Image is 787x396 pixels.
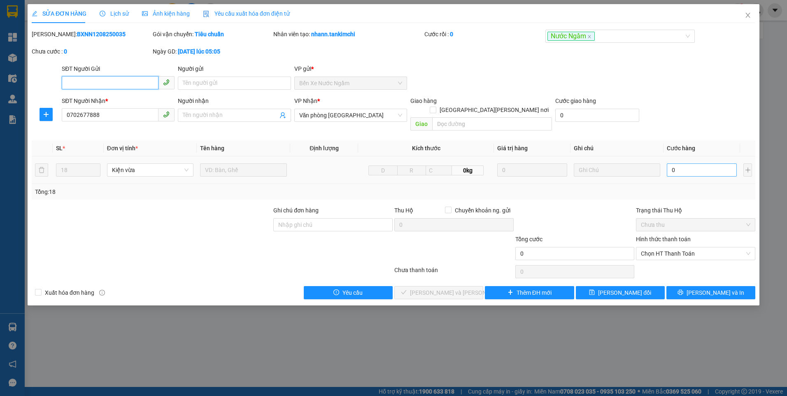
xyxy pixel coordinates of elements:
button: plus [743,163,752,177]
span: Giao hàng [410,98,437,104]
label: Cước giao hàng [555,98,596,104]
div: Cước rồi : [424,30,544,39]
div: Người nhận [178,96,291,105]
span: [GEOGRAPHIC_DATA][PERSON_NAME] nơi [436,105,552,114]
button: plusThêm ĐH mới [485,286,574,299]
span: Cước hàng [667,145,695,151]
button: printer[PERSON_NAME] và In [666,286,755,299]
input: Cước giao hàng [555,109,639,122]
span: Yêu cầu xuất hóa đơn điện tử [203,10,290,17]
span: picture [142,11,148,16]
b: 0 [450,31,453,37]
b: 0 [64,48,67,55]
div: [PERSON_NAME]: [32,30,151,39]
span: [PERSON_NAME] và In [687,288,744,297]
input: VD: Bàn, Ghế [200,163,287,177]
span: Nước Ngầm [547,32,595,41]
span: Yêu cầu [342,288,363,297]
span: Giao [410,117,432,130]
span: VP Nhận [294,98,317,104]
span: Thu Hộ [394,207,413,214]
button: save[PERSON_NAME] đổi [576,286,665,299]
span: printer [678,289,683,296]
span: Kiện vừa [112,164,189,176]
b: [DATE] lúc 05:05 [178,48,220,55]
div: Chưa cước : [32,47,151,56]
input: R [397,165,426,175]
div: SĐT Người Nhận [62,96,175,105]
span: 0kg [452,165,484,175]
b: BXNN1208250035 [77,31,126,37]
span: Giá trị hàng [497,145,528,151]
input: D [368,165,398,175]
span: Chuyển khoản ng. gửi [452,206,514,215]
span: info-circle [99,290,105,296]
b: Tiêu chuẩn [195,31,224,37]
span: Tổng cước [515,236,543,242]
span: [PERSON_NAME] đổi [598,288,651,297]
th: Ghi chú [570,140,664,156]
button: plus [40,108,53,121]
label: Ghi chú đơn hàng [273,207,319,214]
span: phone [163,79,170,86]
div: VP gửi [294,64,407,73]
span: phone [163,111,170,118]
div: Chưa thanh toán [393,266,515,280]
span: Tên hàng [200,145,224,151]
input: Ghi Chú [574,163,661,177]
button: Close [736,4,759,27]
button: check[PERSON_NAME] và [PERSON_NAME] hàng [394,286,483,299]
button: exclamation-circleYêu cầu [304,286,393,299]
span: Chọn HT Thanh Toán [641,247,750,260]
span: save [589,289,595,296]
input: 0 [497,163,567,177]
span: Kích thước [412,145,440,151]
div: Gói vận chuyển: [153,30,272,39]
span: plus [40,111,52,118]
button: delete [35,163,48,177]
div: Trạng thái Thu Hộ [636,206,755,215]
span: Chưa thu [641,219,750,231]
span: clock-circle [100,11,105,16]
div: Tổng: 18 [35,187,304,196]
span: Văn phòng Đà Nẵng [299,109,402,121]
span: close [587,35,591,39]
div: Nhân viên tạo: [273,30,423,39]
input: Ghi chú đơn hàng [273,218,393,231]
span: close [745,12,751,19]
input: Dọc đường [432,117,552,130]
span: Ảnh kiện hàng [142,10,190,17]
span: SỬA ĐƠN HÀNG [32,10,86,17]
span: SL [56,145,63,151]
span: Xuất hóa đơn hàng [42,288,98,297]
span: exclamation-circle [333,289,339,296]
input: C [426,165,452,175]
span: Lịch sử [100,10,129,17]
span: edit [32,11,37,16]
span: Định lượng [310,145,339,151]
div: SĐT Người Gửi [62,64,175,73]
div: Ngày GD: [153,47,272,56]
span: plus [508,289,513,296]
span: Thêm ĐH mới [517,288,552,297]
span: Bến Xe Nước Ngầm [299,77,402,89]
b: nhann.tankimchi [311,31,355,37]
span: Đơn vị tính [107,145,138,151]
div: Người gửi [178,64,291,73]
img: icon [203,11,210,17]
label: Hình thức thanh toán [636,236,691,242]
span: user-add [279,112,286,119]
